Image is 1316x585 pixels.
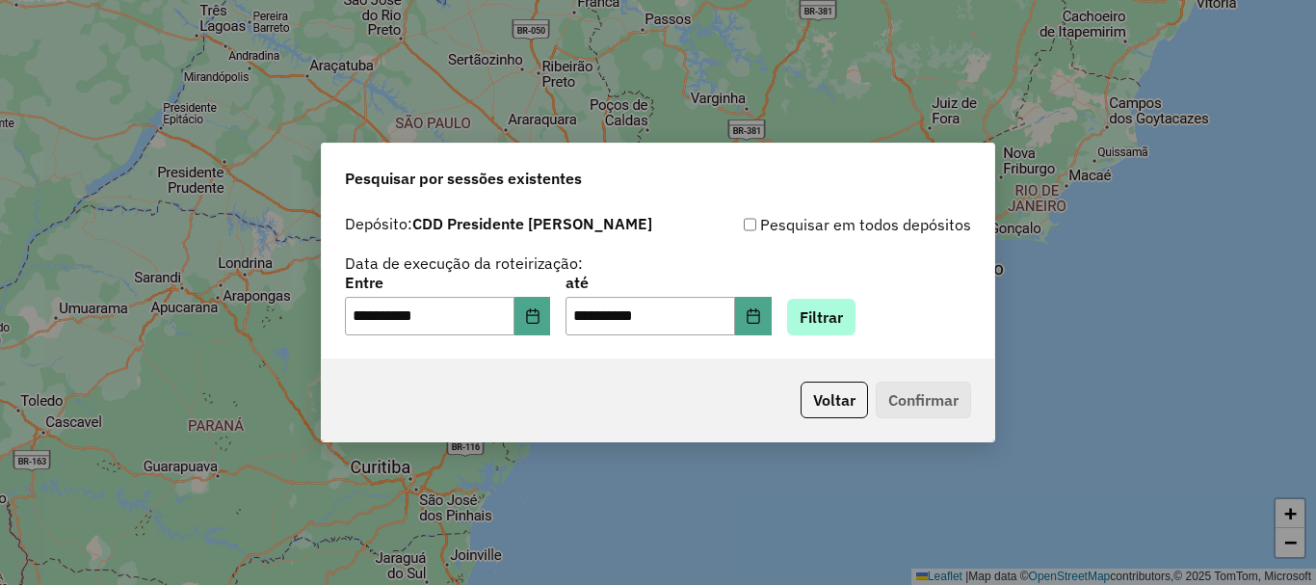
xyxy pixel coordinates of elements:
[514,297,551,335] button: Choose Date
[787,299,855,335] button: Filtrar
[735,297,772,335] button: Choose Date
[345,212,652,235] label: Depósito:
[801,382,868,418] button: Voltar
[566,271,771,294] label: até
[345,252,583,275] label: Data de execução da roteirização:
[345,167,582,190] span: Pesquisar por sessões existentes
[658,213,971,236] div: Pesquisar em todos depósitos
[345,271,550,294] label: Entre
[412,214,652,233] strong: CDD Presidente [PERSON_NAME]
